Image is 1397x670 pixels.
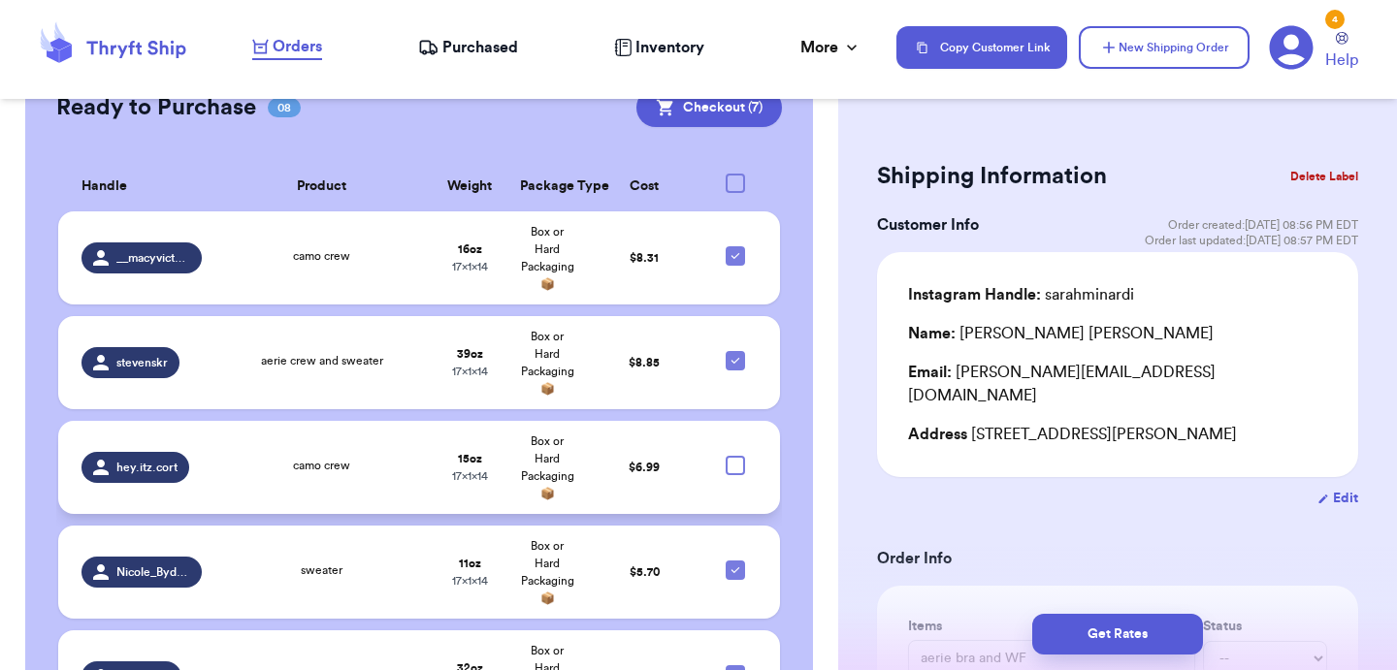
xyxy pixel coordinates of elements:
[452,366,488,377] span: 17 x 1 x 14
[116,460,178,475] span: hey.itz.cort
[908,423,1327,446] div: [STREET_ADDRESS][PERSON_NAME]
[635,36,704,59] span: Inventory
[459,558,481,569] strong: 11 oz
[301,564,342,576] span: sweater
[877,547,1358,570] h3: Order Info
[452,261,488,272] span: 17 x 1 x 14
[418,36,518,59] a: Purchased
[116,564,190,580] span: Nicole_Bydalek
[908,427,967,442] span: Address
[1145,233,1358,248] span: Order last updated: [DATE] 08:57 PM EDT
[1283,155,1366,198] button: Delete Label
[521,435,574,499] span: Box or Hard Packaging 📦
[268,98,301,117] span: 08
[458,453,482,464] strong: 15 oz
[56,92,256,123] h2: Ready to Purchase
[431,162,508,211] th: Weight
[261,355,383,367] span: aerie crew and sweater
[908,287,1041,303] span: Instagram Handle:
[252,35,322,60] a: Orders
[452,575,488,587] span: 17 x 1 x 14
[1032,614,1203,654] button: Get Rates
[521,331,574,395] span: Box or Hard Packaging 📦
[614,36,704,59] a: Inventory
[586,162,702,211] th: Cost
[877,213,979,237] h3: Customer Info
[521,540,574,604] span: Box or Hard Packaging 📦
[1168,217,1358,233] span: Order created: [DATE] 08:56 PM EDT
[908,322,1214,345] div: [PERSON_NAME] [PERSON_NAME]
[908,361,1327,407] div: [PERSON_NAME][EMAIL_ADDRESS][DOMAIN_NAME]
[458,243,482,255] strong: 16 oz
[116,355,168,370] span: stevenskr
[1317,489,1358,508] button: Edit
[293,250,350,262] span: camo crew
[908,365,952,380] span: Email:
[1325,48,1358,72] span: Help
[521,226,574,290] span: Box or Hard Packaging 📦
[1079,26,1250,69] button: New Shipping Order
[629,462,660,473] span: $ 6.99
[452,470,488,482] span: 17 x 1 x 14
[293,460,350,471] span: camo crew
[442,36,518,59] span: Purchased
[908,326,956,341] span: Name:
[636,88,782,127] button: Checkout (7)
[1325,10,1345,29] div: 4
[457,348,483,360] strong: 39 oz
[908,283,1134,306] div: sarahminardi
[630,566,660,578] span: $ 5.70
[1325,32,1358,72] a: Help
[800,36,861,59] div: More
[629,357,660,368] span: $ 8.85
[1269,25,1314,70] a: 4
[273,35,322,58] span: Orders
[630,252,659,264] span: $ 8.31
[896,26,1067,69] button: Copy Customer Link
[116,250,190,266] span: __macyvictoria
[213,162,431,211] th: Product
[877,161,1107,192] h2: Shipping Information
[508,162,586,211] th: Package Type
[81,176,127,197] span: Handle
